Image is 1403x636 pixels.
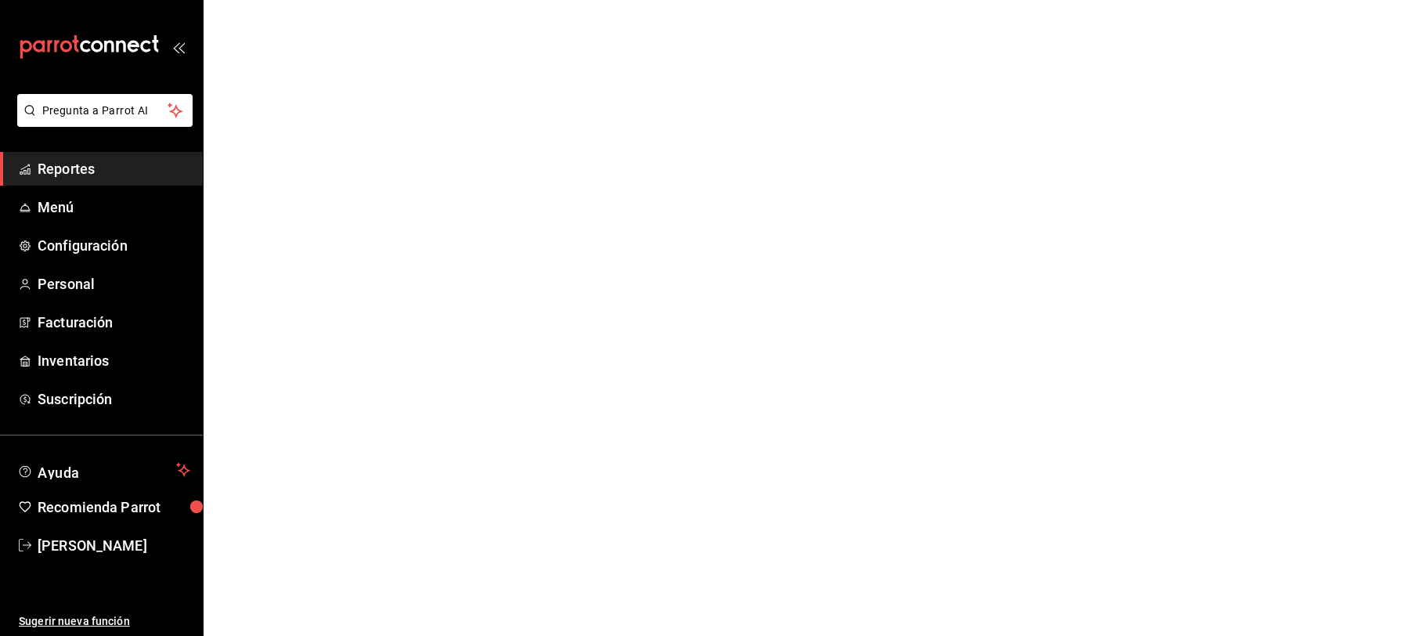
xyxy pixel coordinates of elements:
a: Pregunta a Parrot AI [11,114,193,130]
span: Facturación [38,312,190,333]
span: Pregunta a Parrot AI [42,103,168,119]
span: Configuración [38,235,190,256]
span: Suscripción [38,388,190,410]
span: Recomienda Parrot [38,497,190,518]
span: [PERSON_NAME] [38,535,190,556]
button: Pregunta a Parrot AI [17,94,193,127]
span: Sugerir nueva función [19,613,190,630]
span: Ayuda [38,461,170,479]
button: open_drawer_menu [172,41,185,53]
span: Reportes [38,158,190,179]
span: Inventarios [38,350,190,371]
span: Menú [38,197,190,218]
span: Personal [38,273,190,295]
